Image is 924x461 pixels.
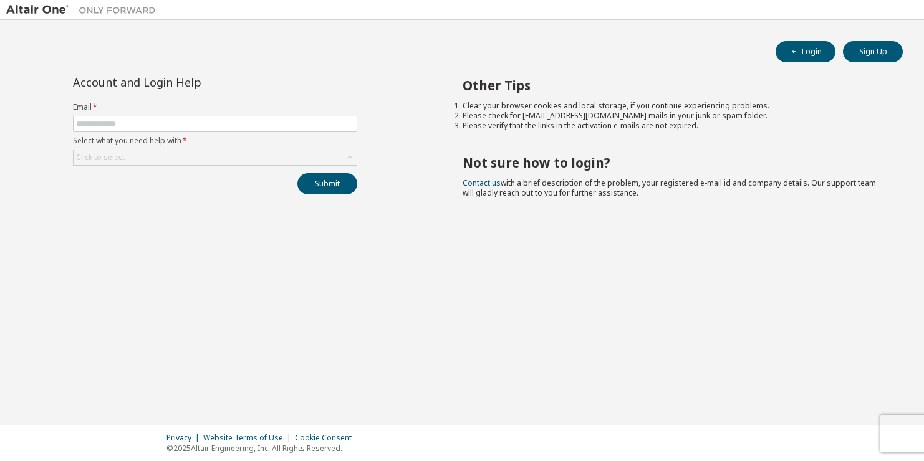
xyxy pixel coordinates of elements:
button: Sign Up [843,41,903,62]
img: Altair One [6,4,162,16]
div: Click to select [76,153,125,163]
div: Website Terms of Use [203,433,295,443]
p: © 2025 Altair Engineering, Inc. All Rights Reserved. [166,443,359,454]
li: Please verify that the links in the activation e-mails are not expired. [463,121,881,131]
a: Contact us [463,178,501,188]
li: Please check for [EMAIL_ADDRESS][DOMAIN_NAME] mails in your junk or spam folder. [463,111,881,121]
h2: Not sure how to login? [463,154,881,171]
label: Email [73,102,357,112]
span: with a brief description of the problem, your registered e-mail id and company details. Our suppo... [463,178,876,198]
div: Cookie Consent [295,433,359,443]
h2: Other Tips [463,77,881,93]
label: Select what you need help with [73,136,357,146]
div: Privacy [166,433,203,443]
li: Clear your browser cookies and local storage, if you continue experiencing problems. [463,101,881,111]
div: Account and Login Help [73,77,301,87]
div: Click to select [74,150,357,165]
button: Submit [297,173,357,194]
button: Login [776,41,835,62]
